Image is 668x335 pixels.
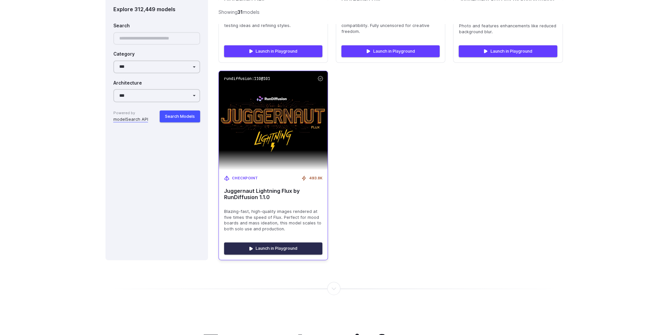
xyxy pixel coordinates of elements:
[221,74,273,83] code: rundiffusion:110@101
[113,61,200,73] select: Category
[232,175,258,181] span: Checkpoint
[113,22,130,30] label: Search
[238,9,243,14] strong: 31
[341,45,440,57] a: Launch in Playground
[160,111,200,122] button: Search Models
[113,89,200,102] select: Architecture
[224,188,322,200] span: Juggernaut Lightning Flux by RunDiffusion 1.1.0
[224,243,322,254] a: Launch in Playground
[224,45,322,57] a: Launch in Playground
[214,66,333,175] img: Juggernaut Lightning Flux by RunDiffusion
[224,209,322,232] span: Blazing-fast, high-quality images rendered at five times the speed of Flux. Perfect for mood boar...
[113,116,148,123] a: modelSearch API
[113,51,135,58] label: Category
[459,17,557,35] span: Combines Juggernaut Base with RunDiffusion Photo and features enhancements like reduced backgroun...
[113,80,142,87] label: Architecture
[309,175,322,181] span: 493.8K
[219,8,260,15] div: Showing models
[113,5,200,14] div: Explore 312,449 models
[113,110,148,116] span: Powered by
[459,45,557,57] a: Launch in Playground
